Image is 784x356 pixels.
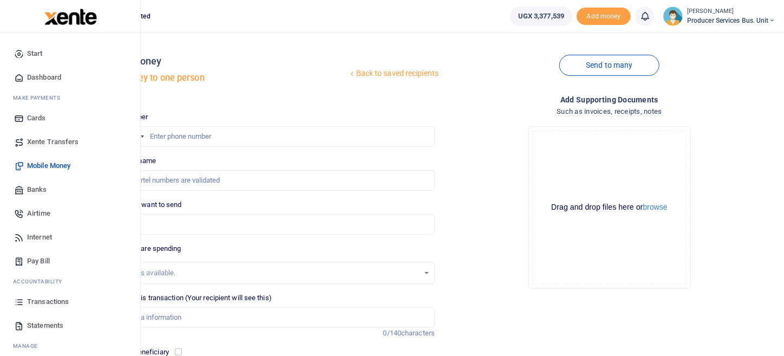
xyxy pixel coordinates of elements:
[401,329,435,337] span: characters
[383,329,402,337] span: 0/140
[9,178,132,202] a: Banks
[643,203,668,211] button: browse
[9,66,132,89] a: Dashboard
[27,232,52,243] span: Internet
[9,338,132,354] li: M
[9,314,132,338] a: Statements
[506,7,577,26] li: Wallet ballance
[103,243,181,254] label: Reason you are spending
[18,342,38,350] span: anage
[528,126,691,289] div: File Uploader
[9,225,132,249] a: Internet
[9,290,132,314] a: Transactions
[18,94,61,102] span: ake Payments
[99,73,348,83] h5: Send money to one person
[27,48,43,59] span: Start
[27,320,63,331] span: Statements
[43,12,97,20] a: logo-small logo-large logo-large
[559,55,659,76] a: Send to many
[21,277,62,286] span: countability
[103,307,435,328] input: Enter extra information
[348,64,440,83] a: Back to saved recipients
[9,154,132,178] a: Mobile Money
[27,160,70,171] span: Mobile Money
[518,11,564,22] span: UGX 3,377,539
[27,184,47,195] span: Banks
[27,72,61,83] span: Dashboard
[663,7,683,26] img: profile-user
[99,55,348,67] h4: Mobile money
[687,16,775,25] span: Producer Services Bus. Unit
[103,199,181,210] label: Amount you want to send
[663,7,775,26] a: profile-user [PERSON_NAME] Producer Services Bus. Unit
[510,7,572,26] a: UGX 3,377,539
[27,208,50,219] span: Airtime
[687,7,775,16] small: [PERSON_NAME]
[103,170,435,191] input: MTN & Airtel numbers are validated
[111,268,419,279] div: No options available.
[9,130,132,154] a: Xente Transfers
[27,113,46,124] span: Cards
[443,106,775,118] h4: Such as invoices, receipts, notes
[9,202,132,225] a: Airtime
[9,42,132,66] a: Start
[577,11,631,20] a: Add money
[443,94,775,106] h4: Add supporting Documents
[9,273,132,290] li: Ac
[9,89,132,106] li: M
[27,296,69,307] span: Transactions
[103,126,435,147] input: Enter phone number
[9,249,132,273] a: Pay Bill
[533,202,686,212] div: Drag and drop files here or
[103,112,148,122] label: Phone number
[27,256,50,267] span: Pay Bill
[577,8,631,25] li: Toup your wallet
[9,106,132,130] a: Cards
[44,9,97,25] img: logo-large
[577,8,631,25] span: Add money
[103,214,435,235] input: UGX
[27,137,79,147] span: Xente Transfers
[103,293,272,303] label: Memo for this transaction (Your recipient will see this)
